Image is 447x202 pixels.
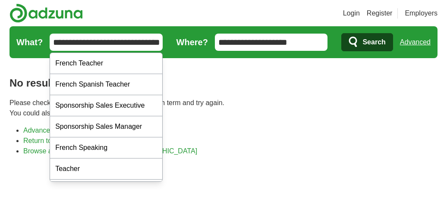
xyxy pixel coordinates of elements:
span: Search [362,34,385,51]
div: Teacher [50,158,162,180]
a: Advanced search [23,127,77,134]
a: Login [343,8,360,19]
label: What? [16,36,43,49]
p: Please check your spelling or enter another search term and try again. You could also try one of ... [9,98,438,118]
a: Browse all live results across the [GEOGRAPHIC_DATA] [23,147,197,155]
label: Where? [176,36,208,49]
img: Adzuna logo [9,3,83,23]
button: Search [341,33,393,51]
div: French Speaking [50,137,162,158]
div: Sponsorship Sales Executive [50,95,162,116]
div: French Teacher [50,53,162,74]
div: Sponsorship Sales Manager [50,116,162,137]
a: Employers [405,8,438,19]
div: Intervention Teacher [50,180,162,201]
a: Register [367,8,393,19]
a: Advanced [400,34,431,51]
div: French Spanish Teacher [50,74,162,95]
h1: No results found [9,75,438,91]
a: Return to the home page and start again [23,137,147,144]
